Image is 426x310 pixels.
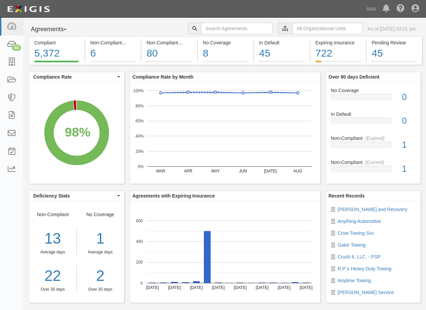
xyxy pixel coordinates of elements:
a: [PERSON_NAME] and Recovery [338,207,407,212]
a: Crush It, LLC. - PSP [338,254,381,260]
button: Agreements [29,23,80,36]
a: Expiring Insurance722 [310,61,366,66]
span: Compliance Rate [33,74,116,80]
img: logo-5460c22ac91f19d4615b14bd174203de0afe785f0fc80cf4dbbc73dc1793850b.png [5,3,52,15]
text: 20% [135,149,143,154]
text: [DATE] [212,285,225,290]
a: 22 [29,265,76,287]
div: Average days [82,249,119,255]
div: Over 30 days [29,287,76,292]
div: (Current) [124,39,143,46]
text: [DATE] [277,285,290,290]
a: In Default0 [331,111,416,135]
div: 722 [315,46,361,61]
a: Non-Compliant(Expired)80 [141,61,197,66]
button: Deficiency Stats [29,191,124,201]
a: Gator Towing [338,242,366,248]
svg: A chart. [130,82,320,184]
b: Over 90 days Deficient [329,74,380,80]
div: 8 [203,46,248,61]
div: Over 30 days [82,287,119,292]
a: Non-Compliant(Expired)1 [331,135,416,159]
text: 0% [138,164,144,169]
text: 60% [135,119,143,123]
a: Non-Compliant(Current)6 [85,61,141,66]
div: (Current) [365,159,384,166]
div: 1 [82,228,119,249]
div: No Coverage [77,211,124,292]
i: Help Center - Complianz [396,5,405,13]
text: 200 [136,260,142,265]
div: In Default [259,39,305,46]
button: Compliance Rate [29,72,124,82]
text: [DATE] [299,285,312,290]
a: No Coverage8 [198,61,253,66]
div: No Coverage [326,87,421,94]
div: 1 [397,163,421,175]
text: [DATE] [146,285,159,290]
div: (Expired) [181,39,200,46]
div: Non-Compliant [326,135,421,142]
b: Agreements with Expiring Insurance [133,193,215,199]
a: AAA [363,2,379,16]
text: 100% [133,88,143,93]
text: AUG [293,169,302,173]
text: 0 [140,281,143,285]
div: Non-Compliant (Current) [90,39,136,46]
div: 0 [397,91,421,103]
div: No Coverage [203,39,248,46]
svg: A chart. [29,82,124,184]
div: 13 [29,228,76,249]
a: In Default45 [254,61,310,66]
div: Pending Review [372,39,417,46]
div: Average days [29,249,76,255]
div: (Expired) [365,135,385,142]
text: [DATE] [264,169,277,173]
text: [DATE] [168,285,181,290]
b: Recent Records [329,193,365,199]
text: MAR [156,169,165,173]
span: Deficiency Stats [33,192,116,199]
a: Pending Review45 [367,61,422,66]
div: 80 [147,46,192,61]
text: [DATE] [190,285,203,290]
a: Crow Towing Svc [338,230,374,236]
div: As of [DATE] 03:01 pm [368,25,416,32]
div: Expiring Insurance [315,39,361,46]
a: Non-Compliant(Current)1 [331,159,416,178]
div: 5,372 [34,46,79,61]
text: JUN [239,169,247,173]
b: Compliance Rate by Month [133,74,194,80]
div: Compliant [34,39,79,46]
text: 400 [136,239,142,244]
a: [PERSON_NAME] Service [338,290,394,295]
div: Non-Compliant [29,211,77,292]
a: Anything Automotive [338,219,381,224]
div: Non-Compliant [326,159,421,166]
a: Anytime Towing [338,278,371,283]
a: 2 [82,265,119,287]
text: MAY [211,169,220,173]
text: 600 [136,218,142,223]
a: R.P.'s Heavy Duty Towing [338,266,392,271]
div: 45 [372,46,417,61]
input: Search Agreements [201,23,273,34]
text: 80% [135,103,143,108]
svg: A chart. [130,201,320,303]
div: 45 [259,46,305,61]
a: Compliant5,372 [29,61,84,66]
div: 6 [90,46,136,61]
text: [DATE] [256,285,269,290]
div: 98% [65,123,90,142]
div: 53 [12,45,21,51]
text: 40% [135,134,143,139]
div: 1 [397,139,421,151]
a: No Coverage0 [331,87,416,111]
input: All Organizational Units [292,23,363,34]
div: In Default [326,111,421,118]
